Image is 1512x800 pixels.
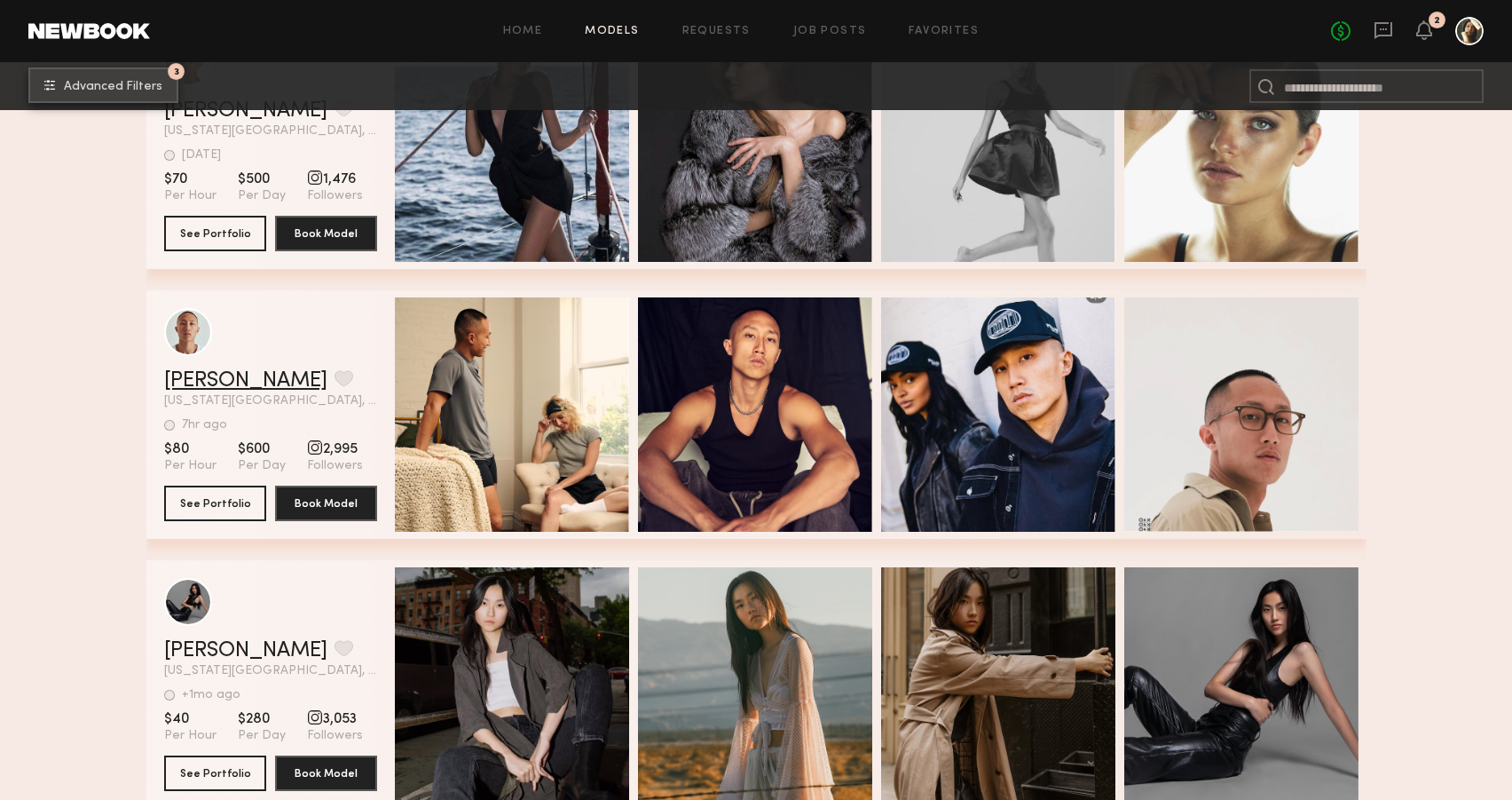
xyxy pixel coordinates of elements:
[164,665,377,677] span: [US_STATE][GEOGRAPHIC_DATA], [GEOGRAPHIC_DATA]
[307,188,363,204] span: Followers
[164,188,217,204] span: Per Hour
[164,370,327,392] a: [PERSON_NAME]
[238,728,286,744] span: Per Day
[238,440,286,458] span: $600
[585,26,639,37] a: Models
[164,440,217,458] span: $80
[238,188,286,204] span: Per Day
[164,486,266,521] button: See Portfolio
[307,440,363,458] span: 2,995
[164,756,266,791] button: See Portfolio
[64,81,162,93] span: Advanced Filters
[307,728,363,744] span: Followers
[164,640,327,661] a: [PERSON_NAME]
[174,67,179,75] span: 3
[164,728,217,744] span: Per Hour
[28,67,178,103] button: 3Advanced Filters
[238,458,286,474] span: Per Day
[164,216,266,251] button: See Portfolio
[682,26,751,37] a: Requests
[909,26,979,37] a: Favorites
[164,710,217,728] span: $40
[275,756,377,791] button: Book Model
[275,486,377,521] button: Book Model
[307,458,363,474] span: Followers
[164,395,377,408] span: [US_STATE][GEOGRAPHIC_DATA], [GEOGRAPHIC_DATA]
[182,419,227,432] div: 7hr ago
[503,26,543,37] a: Home
[164,458,217,474] span: Per Hour
[182,149,221,162] div: [DATE]
[164,125,377,138] span: [US_STATE][GEOGRAPHIC_DATA], [GEOGRAPHIC_DATA]
[164,170,217,188] span: $70
[182,689,240,701] div: +1mo ago
[238,170,286,188] span: $500
[275,216,377,251] button: Book Model
[164,100,327,122] a: [PERSON_NAME]
[1434,16,1440,26] div: 2
[793,26,867,37] a: Job Posts
[238,710,286,728] span: $280
[307,710,363,728] span: 3,053
[307,170,363,188] span: 1,476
